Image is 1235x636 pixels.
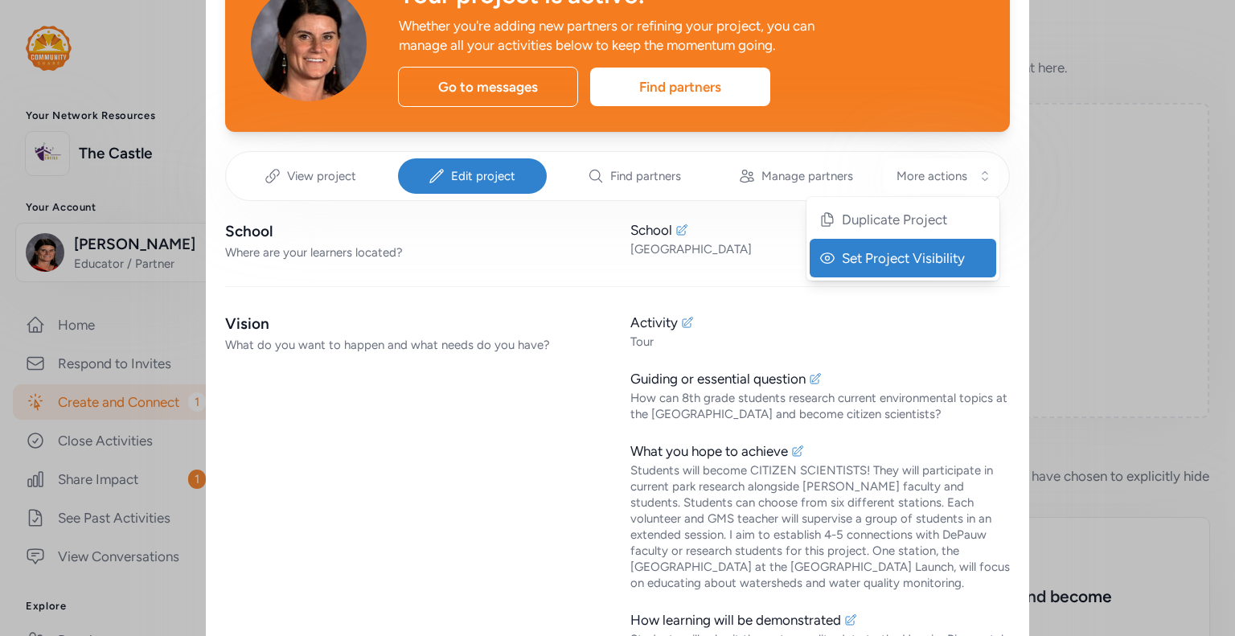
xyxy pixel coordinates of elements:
[451,168,515,184] span: Edit project
[590,68,770,106] div: Find partners
[630,334,1010,350] div: Tour
[225,337,605,353] div: What do you want to happen and what needs do you have?
[842,248,967,268] span: Set Project Visibility
[806,197,999,281] div: More actions
[630,220,672,240] div: School
[399,16,862,55] div: Whether you're adding new partners or refining your project, you can manage all your activities b...
[225,220,605,243] div: School
[630,441,788,461] div: What you hope to achieve
[630,241,1010,257] div: [GEOGRAPHIC_DATA]
[225,244,605,261] div: Where are your learners located?
[842,210,967,229] span: Duplicate Project
[630,390,1010,422] div: How can 8th grade students research current environmental topics at the [GEOGRAPHIC_DATA] and bec...
[225,313,605,335] div: Vision
[630,610,841,630] div: How learning will be demonstrated
[630,369,806,388] div: Guiding or essential question
[884,158,999,194] button: More actions
[761,168,853,184] span: Manage partners
[630,313,678,332] div: Activity
[610,168,681,184] span: Find partners
[398,67,578,107] div: Go to messages
[287,168,356,184] span: View project
[630,462,1010,591] div: Students will become CITIZEN SCIENTISTS! They will participate in current park research alongside...
[897,168,967,184] span: More actions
